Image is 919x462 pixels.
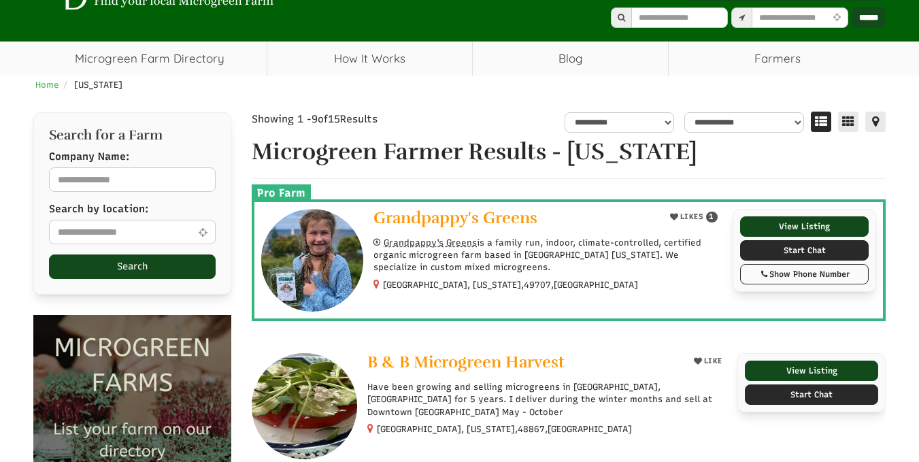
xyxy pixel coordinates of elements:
[384,237,477,248] span: Grandpappy's Greens
[740,240,869,261] a: Start Chat
[830,14,844,22] i: Use Current Location
[702,357,722,365] span: LIKE
[745,361,878,381] a: View Listing
[377,424,632,434] small: [GEOGRAPHIC_DATA], [US_STATE], ,
[49,128,216,143] h2: Search for a Farm
[373,208,537,228] span: Grandpappy's Greens
[689,353,727,369] button: LIKE
[328,113,340,125] span: 15
[740,216,869,237] a: View Listing
[252,112,463,127] div: Showing 1 - of Results
[524,279,551,291] span: 49707
[383,280,638,290] small: [GEOGRAPHIC_DATA], [US_STATE], ,
[367,352,565,372] span: B & B Microgreen Harvest
[373,237,722,274] p: is a family run, indoor, climate-controlled, certified organic microgreen farm based in [GEOGRAPH...
[261,209,364,312] img: Grandpappy's Greens
[367,353,680,374] a: B & B Microgreen Harvest
[49,254,216,279] button: Search
[678,212,704,221] span: LIKES
[473,42,668,76] a: Blog
[74,80,122,90] span: [US_STATE]
[195,227,211,237] i: Use Current Location
[665,209,722,225] button: LIKES 1
[373,237,477,248] a: Grandpappy's Greens
[684,112,804,133] select: sortbox-1
[33,42,267,76] a: Microgreen Farm Directory
[748,268,861,280] div: Show Phone Number
[565,112,674,133] select: overall_rating_filter-1
[35,80,59,90] a: Home
[669,42,886,76] span: Farmers
[367,381,727,418] p: Have been growing and selling microgreens in [GEOGRAPHIC_DATA], [GEOGRAPHIC_DATA] for 5 years. I ...
[267,42,472,76] a: How It Works
[554,279,638,291] span: [GEOGRAPHIC_DATA]
[518,423,545,435] span: 48867
[252,353,357,459] img: B & B Microgreen Harvest
[49,202,148,216] label: Search by location:
[745,384,878,405] a: Start Chat
[49,150,129,164] label: Company Name:
[312,113,318,125] span: 9
[373,209,675,230] a: Grandpappy's Greens
[252,139,886,165] h1: Microgreen Farmer Results - [US_STATE]
[548,423,632,435] span: [GEOGRAPHIC_DATA]
[706,212,718,223] span: 1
